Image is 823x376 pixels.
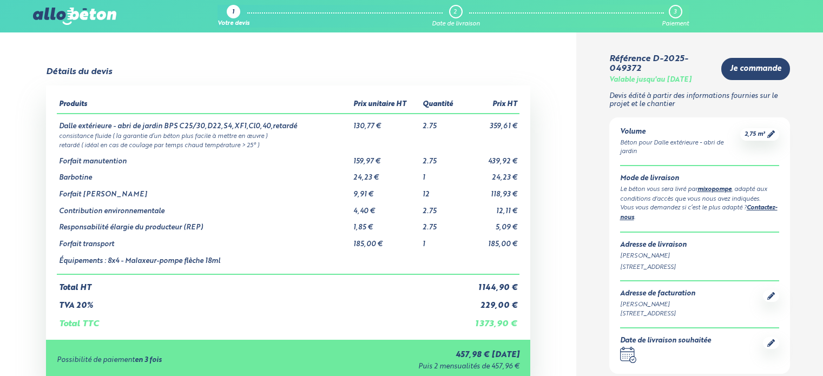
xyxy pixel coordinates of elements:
td: 359,61 € [463,114,519,131]
td: 12 [420,182,463,199]
td: Barbotine [57,166,351,182]
td: 1 144,90 € [463,274,519,293]
div: Volume [620,128,741,136]
div: 2 [453,9,457,16]
td: 1 373,90 € [463,311,519,329]
div: Référence D-2025-049372 [609,54,713,74]
div: [STREET_ADDRESS] [620,263,780,272]
div: Puis 2 mensualités de 457,96 € [292,363,519,371]
th: Prix unitaire HT [351,96,421,114]
td: 130,77 € [351,114,421,131]
div: Détails du devis [46,67,112,77]
td: 24,23 € [463,166,519,182]
div: Mode de livraison [620,175,780,183]
div: Béton pour Dalle extérieure - abri de jardin [620,138,741,157]
td: 2.75 [420,199,463,216]
td: 2.75 [420,114,463,131]
p: Devis édité à partir des informations fournies sur le projet et le chantier [609,93,791,108]
div: Vous vous demandez si c’est le plus adapté ? . [620,203,780,223]
td: 2.75 [420,149,463,166]
div: Date de livraison souhaitée [620,337,711,345]
td: Total HT [57,274,463,293]
td: 1 [420,232,463,249]
th: Prix HT [463,96,519,114]
td: Responsabilité élargie du producteur (REP) [57,215,351,232]
td: Forfait [PERSON_NAME] [57,182,351,199]
td: 1 [420,166,463,182]
td: consistance fluide ( la garantie d’un béton plus facile à mettre en œuvre ) [57,131,519,140]
td: Contribution environnementale [57,199,351,216]
td: Forfait transport [57,232,351,249]
strong: en 3 fois [135,357,162,364]
div: Date de livraison [432,21,480,28]
td: retardé ( idéal en cas de coulage par temps chaud température > 25° ) [57,140,519,149]
td: 12,11 € [463,199,519,216]
a: 1 Votre devis [218,5,249,28]
td: 9,91 € [351,182,421,199]
a: Je commande [721,58,790,80]
div: 3 [674,9,676,16]
th: Quantité [420,96,463,114]
td: 1,85 € [351,215,421,232]
div: Adresse de livraison [620,241,780,249]
th: Produits [57,96,351,114]
td: Forfait manutention [57,149,351,166]
td: TVA 20% [57,293,463,311]
div: Adresse de facturation [620,290,695,298]
td: 185,00 € [463,232,519,249]
a: mixopompe [697,187,732,193]
div: Le béton vous sera livré par , adapté aux conditions d'accès que vous nous avez indiquées. [620,185,780,204]
td: Total TTC [57,311,463,329]
td: Équipements : 8x4 - Malaxeur-pompe flèche 18ml [57,249,351,275]
div: [PERSON_NAME] [620,252,780,261]
td: 5,09 € [463,215,519,232]
div: Possibilité de paiement [57,357,292,365]
span: Je commande [730,64,781,74]
td: 185,00 € [351,232,421,249]
td: 159,97 € [351,149,421,166]
img: allobéton [33,8,116,25]
td: Dalle extérieure - abri de jardin BPS C25/30,D22,S4,XF1,Cl0,40,retardé [57,114,351,131]
a: 2 Date de livraison [432,5,480,28]
div: 1 [232,9,234,16]
td: 2.75 [420,215,463,232]
td: 439,92 € [463,149,519,166]
a: 3 Paiement [662,5,689,28]
div: 457,98 € [DATE] [292,351,519,360]
div: Valable jusqu'au [DATE] [609,76,692,84]
td: 118,93 € [463,182,519,199]
iframe: Help widget launcher [727,334,811,364]
td: 4,40 € [351,199,421,216]
td: 229,00 € [463,293,519,311]
div: Paiement [662,21,689,28]
td: 24,23 € [351,166,421,182]
div: Votre devis [218,21,249,28]
div: [PERSON_NAME] [620,300,695,309]
div: [STREET_ADDRESS] [620,309,695,319]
